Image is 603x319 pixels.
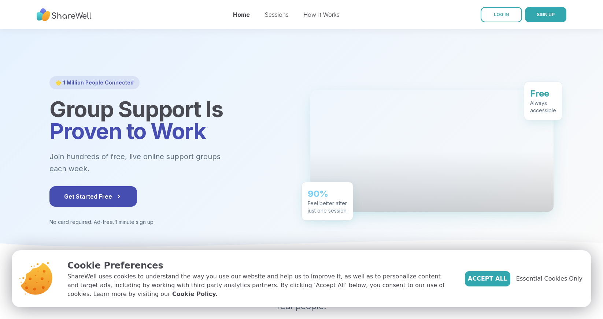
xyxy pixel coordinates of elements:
button: Accept All [465,271,510,286]
button: SIGN UP [525,7,566,22]
span: Essential Cookies Only [516,274,582,283]
p: Join hundreds of free, live online support groups each week. [49,151,260,174]
a: LOG IN [481,7,522,22]
div: Always accessible [530,99,556,114]
div: 90% [308,188,347,199]
a: Home [233,11,250,18]
img: ShareWell Nav Logo [37,5,92,25]
a: Cookie Policy. [172,290,218,299]
div: Free [530,87,556,99]
span: Get Started Free [64,192,122,201]
div: Feel better after just one session [308,199,347,214]
p: Cookie Preferences [67,259,453,272]
button: Get Started Free [49,186,137,207]
a: Sessions [264,11,289,18]
span: Accept All [468,274,507,283]
div: 🌟 1 Million People Connected [49,76,140,89]
a: How It Works [303,11,340,18]
span: LOG IN [494,12,509,17]
p: ShareWell uses cookies to understand the way you use our website and help us to improve it, as we... [67,272,453,299]
span: SIGN UP [537,12,555,17]
p: No card required. Ad-free. 1 minute sign up. [49,218,293,226]
span: Proven to Work [49,118,206,144]
h1: Group Support Is [49,98,293,142]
